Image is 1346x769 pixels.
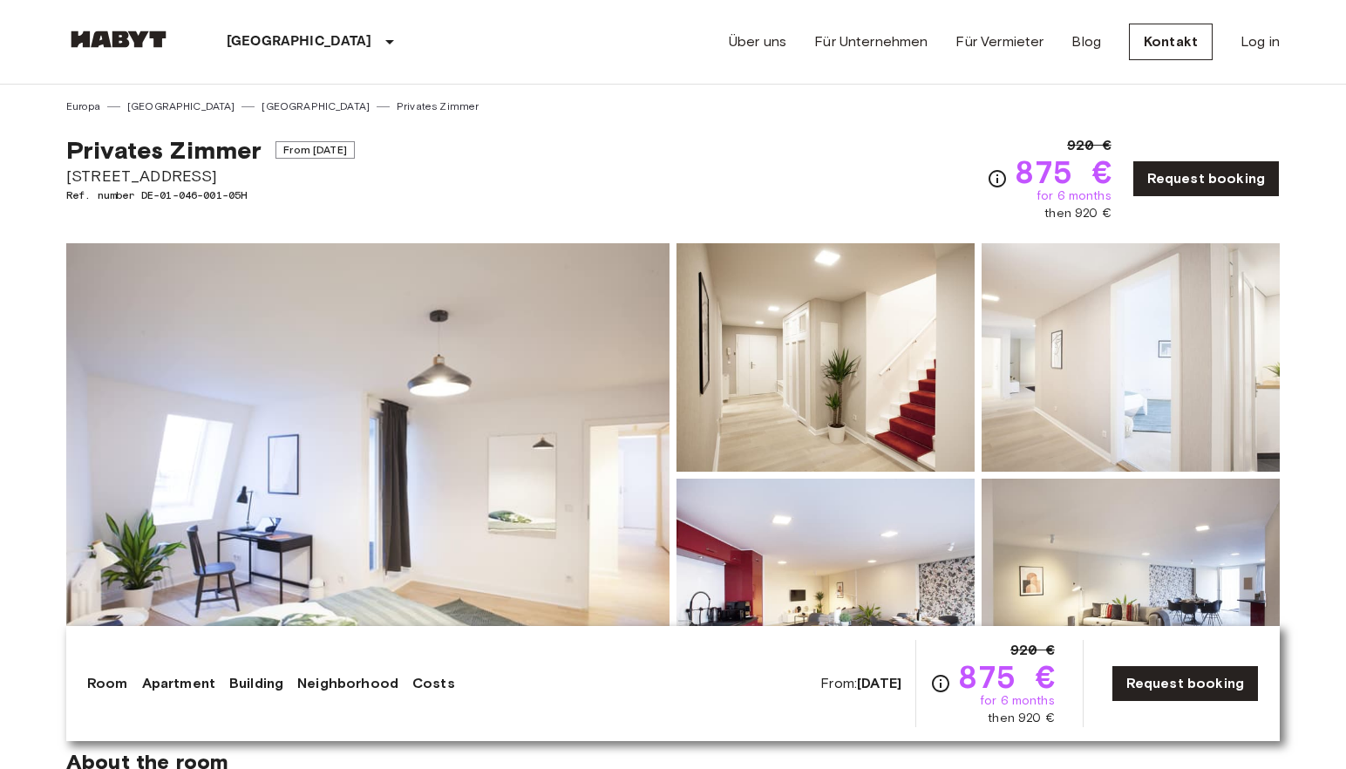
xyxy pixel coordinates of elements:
img: Habyt [66,31,171,48]
span: Ref. number DE-01-046-001-05H [66,187,355,203]
a: Blog [1071,31,1101,52]
img: Picture of unit DE-01-046-001-05H [982,243,1280,472]
span: 920 € [1067,135,1111,156]
img: Picture of unit DE-01-046-001-05H [676,243,975,472]
span: From [DATE] [275,141,355,159]
a: Log in [1241,31,1280,52]
svg: Check cost overview for full price breakdown. Please note that discounts apply to new joiners onl... [987,168,1008,189]
a: [GEOGRAPHIC_DATA] [262,99,370,114]
span: then 920 € [1044,205,1111,222]
span: Privates Zimmer [66,135,262,165]
a: Europa [66,99,100,114]
span: [STREET_ADDRESS] [66,165,355,187]
a: Kontakt [1129,24,1213,60]
a: Neighborhood [297,673,398,694]
span: 920 € [1010,640,1055,661]
a: Für Unternehmen [814,31,928,52]
b: [DATE] [857,675,901,691]
svg: Check cost overview for full price breakdown. Please note that discounts apply to new joiners onl... [930,673,951,694]
p: [GEOGRAPHIC_DATA] [227,31,372,52]
img: Picture of unit DE-01-046-001-05H [982,479,1280,707]
a: Costs [412,673,455,694]
span: 875 € [958,661,1055,692]
a: Building [229,673,283,694]
a: Privates Zimmer [397,99,479,114]
a: Über uns [729,31,786,52]
a: [GEOGRAPHIC_DATA] [127,99,235,114]
img: Picture of unit DE-01-046-001-05H [676,479,975,707]
a: Request booking [1132,160,1280,197]
span: for 6 months [1037,187,1111,205]
span: 875 € [1015,156,1111,187]
span: then 920 € [988,710,1055,727]
span: for 6 months [980,692,1055,710]
a: Room [87,673,128,694]
span: From: [820,674,901,693]
a: Request booking [1111,665,1259,702]
a: Apartment [142,673,215,694]
a: Für Vermieter [955,31,1043,52]
img: Marketing picture of unit DE-01-046-001-05H [66,243,670,707]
